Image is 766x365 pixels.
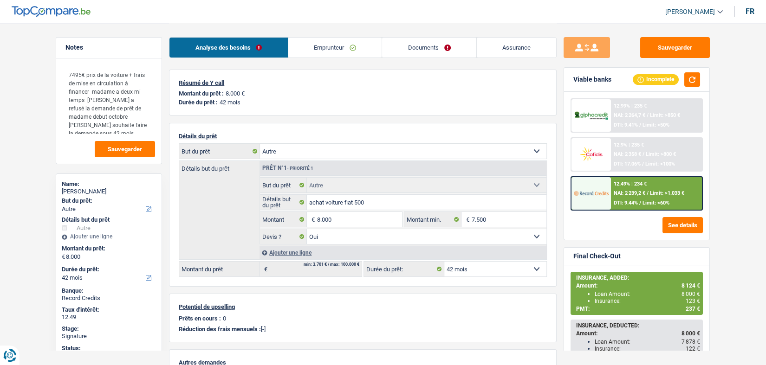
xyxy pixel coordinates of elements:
[179,315,221,322] p: Prêts en cours :
[62,266,154,273] label: Durée du prêt:
[62,287,156,295] div: Banque:
[179,144,260,159] label: But du prêt
[477,38,557,58] a: Assurance
[62,325,156,333] div: Stage:
[260,195,307,210] label: Détails but du prêt
[614,190,645,196] span: NAI: 2 239,2 €
[382,38,476,58] a: Documents
[614,142,644,148] div: 12.9% | 235 €
[614,181,647,187] div: 12.49% | 234 €
[461,212,472,227] span: €
[179,262,260,276] label: Montant du prêt
[226,90,245,97] p: 8.000 €
[665,8,715,16] span: [PERSON_NAME]
[576,330,700,337] div: Amount:
[287,166,313,171] span: - Priorité 1
[62,345,156,352] div: Status:
[288,38,382,58] a: Emprunteur
[260,212,307,227] label: Montant
[614,151,641,157] span: NAI: 2 358 €
[62,253,65,261] span: €
[62,188,156,195] div: [PERSON_NAME]
[12,6,91,17] img: TopCompare Logo
[62,180,156,188] div: Name:
[179,326,261,333] span: Réduction des frais mensuels :
[62,306,156,314] div: Taux d'intérêt:
[614,122,638,128] span: DTI: 9.41%
[220,99,240,106] p: 42 mois
[640,37,710,58] button: Sauvegarder
[595,346,700,352] div: Insurance:
[62,295,156,302] div: Record Credits
[576,322,700,329] div: INSURANCE, DEDUCTED:
[576,275,700,281] div: INSURANCE, ADDED:
[364,262,444,276] label: Durée du prêt:
[179,90,224,97] p: Montant du prêt :
[686,346,700,352] span: 122 €
[179,303,547,310] p: Potentiel de upselling
[643,200,669,206] span: Limit: <60%
[639,200,641,206] span: /
[576,282,700,289] div: Amount:
[614,112,645,118] span: NAI: 2 264,7 €
[179,99,218,106] p: Durée du prêt :
[574,146,608,163] img: Cofidis
[304,263,359,267] div: min: 3.701 € / max: 100.000 €
[633,74,679,84] div: Incomplete
[746,7,754,16] div: fr
[650,112,680,118] span: Limit: >850 €
[647,190,649,196] span: /
[62,333,156,340] div: Signature
[614,161,641,167] span: DTI: 17.06%
[62,216,156,224] div: Détails but du prêt
[642,161,644,167] span: /
[62,233,156,240] div: Ajouter une ligne
[595,339,700,345] div: Loan Amount:
[650,190,684,196] span: Limit: >1.033 €
[260,178,307,192] label: But du prêt
[179,326,547,333] p: [-]
[573,252,621,260] div: Final Check-Out
[260,262,270,276] span: €
[307,212,317,227] span: €
[646,151,676,157] span: Limit: >800 €
[595,291,700,297] div: Loan Amount:
[639,122,641,128] span: /
[682,339,700,345] span: 7 878 €
[643,122,669,128] span: Limit: <50%
[614,103,647,109] div: 12.99% | 235 €
[169,38,288,58] a: Analyse des besoins
[686,298,700,304] span: 123 €
[614,200,638,206] span: DTI: 9.44%
[179,79,547,86] p: Résumé de Y call
[223,315,226,322] p: 0
[682,330,700,337] span: 8 000 €
[62,314,156,321] div: 12.49
[260,165,316,171] div: Prêt n°1
[179,161,260,172] label: Détails but du prêt
[573,76,611,83] div: Viable banks
[658,4,723,19] a: [PERSON_NAME]
[95,141,155,157] button: Sauvegarder
[645,161,675,167] span: Limit: <100%
[260,246,546,259] div: Ajouter une ligne
[108,146,142,152] span: Sauvegarder
[576,306,700,312] div: PMT:
[595,298,700,304] div: Insurance:
[260,229,307,244] label: Devis ?
[662,217,703,233] button: See details
[62,245,154,252] label: Montant du prêt:
[647,112,649,118] span: /
[574,185,608,202] img: Record Credits
[682,291,700,297] span: 8 000 €
[643,151,644,157] span: /
[686,306,700,312] span: 237 €
[404,212,461,227] label: Montant min.
[62,197,154,205] label: But du prêt:
[574,110,608,121] img: AlphaCredit
[65,44,152,51] h5: Notes
[179,133,547,140] p: Détails du prêt
[682,282,700,289] span: 8 124 €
